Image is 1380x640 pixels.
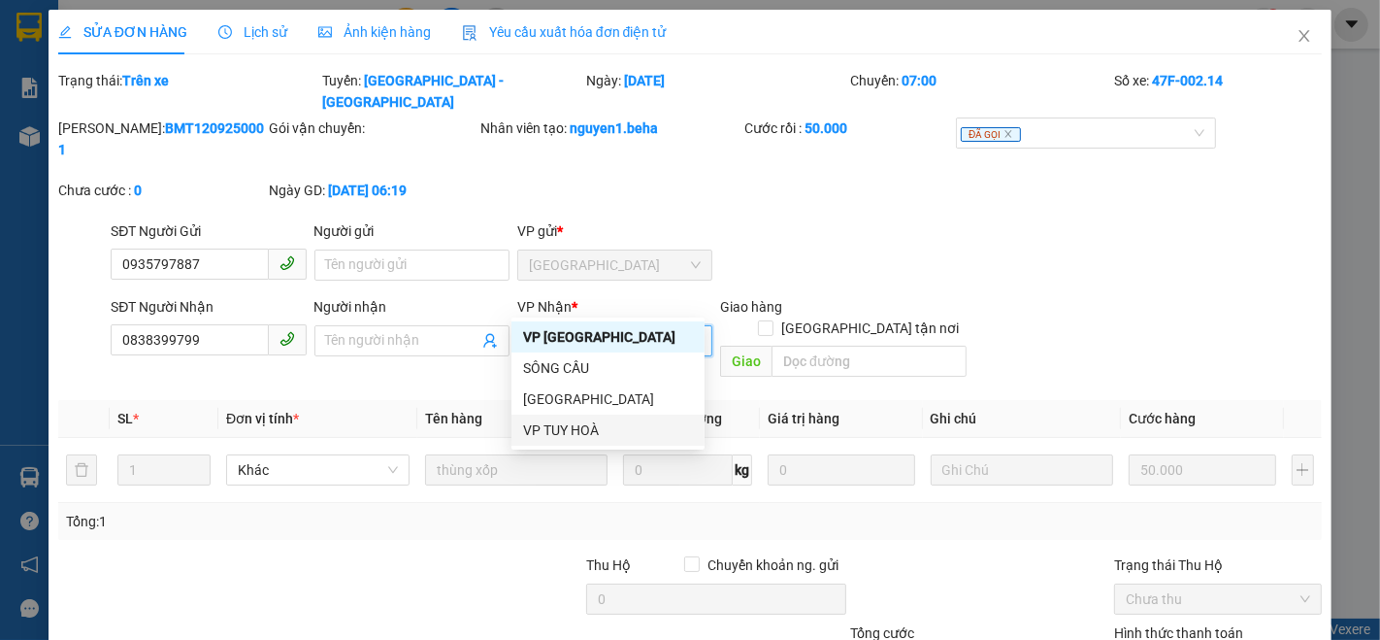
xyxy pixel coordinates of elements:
span: Đơn vị tính [226,411,299,426]
div: Nhân viên tạo: [480,118,740,139]
span: Chuyển khoản ng. gửi [700,555,846,576]
span: close [1003,129,1013,139]
span: Cước hàng [1129,411,1196,426]
div: Chưa cước : [58,180,266,201]
span: [GEOGRAPHIC_DATA] tận nơi [773,318,967,339]
span: SỬA ĐƠN HÀNG [58,24,187,40]
span: Thu Hộ [586,557,631,573]
span: ĐẮK LẮK [529,251,701,280]
span: ĐÃ GỌI [961,127,1021,142]
button: delete [66,455,97,486]
div: VP TUY HOÀ [523,420,693,441]
span: SL [117,411,133,426]
span: picture [318,25,332,39]
b: [GEOGRAPHIC_DATA] - [GEOGRAPHIC_DATA] [322,73,504,110]
input: Ghi Chú [931,455,1114,486]
span: Thời gian : - Nhân viên nhận hàng : [31,32,631,52]
div: Ngày GD: [270,180,477,201]
img: icon [462,25,477,41]
span: 10:19:17 [DATE] [128,32,266,52]
b: 0 [134,183,142,198]
div: Trạng thái Thu Hộ [1114,555,1322,576]
input: 0 [768,455,914,486]
span: Giao hàng [720,299,782,315]
div: Tuyến: [320,70,584,113]
span: Giao [720,346,772,377]
div: [PERSON_NAME]: [58,118,266,160]
span: Tên hàng [425,411,482,426]
span: user-add [482,333,498,349]
div: Người nhận [314,296,509,318]
input: VD: Bàn, Ghế [425,455,608,486]
b: 47F-002.14 [1152,73,1223,88]
b: [DATE] [624,73,665,88]
span: Ảnh kiện hàng [318,24,431,40]
div: VP [GEOGRAPHIC_DATA] [523,326,693,348]
div: Tổng: 1 [66,511,534,532]
div: Số xe: [1112,70,1324,113]
span: close [1297,28,1312,44]
b: 50.000 [805,120,847,136]
input: Dọc đường [772,346,967,377]
span: phone [279,255,295,271]
th: Ghi chú [923,400,1122,438]
div: Người gửi [314,220,509,242]
span: Giá trị hàng [768,411,839,426]
div: SÔNG CẦU [523,357,693,379]
b: Trên xe [122,73,169,88]
span: VP Nhận [517,299,572,315]
span: Lịch sử [218,24,287,40]
button: plus [1292,455,1315,486]
b: 07:00 [902,73,936,88]
span: clock-circle [218,25,232,39]
input: 0 [1129,455,1275,486]
div: [GEOGRAPHIC_DATA] [523,388,693,410]
div: SÔNG CẦU [511,353,705,384]
b: nguyen1.beha [570,120,658,136]
span: Chưa thu [1126,585,1310,614]
span: edit [58,25,72,39]
span: Khác [238,455,398,485]
div: Chuyến: [848,70,1112,113]
div: Gói vận chuyển: [270,118,477,139]
span: kg [733,455,752,486]
div: SĐT Người Gửi [111,220,306,242]
div: VP gửi [517,220,712,242]
div: Ngày: [584,70,848,113]
div: SĐT Người Nhận [111,296,306,318]
div: ĐẮK LẮK [511,384,705,415]
div: Cước rồi : [744,118,952,139]
div: VP TUY HOÀ [511,415,705,446]
div: VP PHÚ YÊN [511,321,705,353]
button: Close [1277,10,1331,64]
b: [DATE] 06:19 [329,183,408,198]
div: Trạng thái: [56,70,320,113]
span: phone [279,331,295,347]
span: Yêu cầu xuất hóa đơn điện tử [462,24,667,40]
